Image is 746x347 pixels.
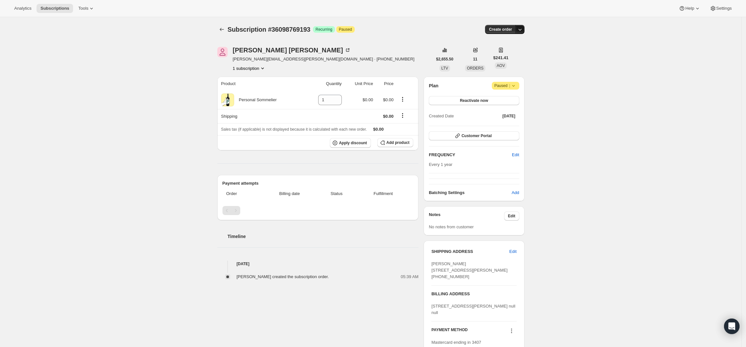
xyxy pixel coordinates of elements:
span: [PERSON_NAME] created the subscription order. [237,274,329,279]
h2: Payment attempts [222,180,414,187]
th: Order [222,187,261,201]
span: Subscription #36098769193 [228,26,310,33]
button: Tools [74,4,99,13]
button: [DATE] [499,112,519,121]
button: Edit [508,150,523,160]
button: Add product [377,138,413,147]
div: Open Intercom Messenger [724,319,740,334]
span: Customer Portal [461,133,492,138]
button: Create order [485,25,516,34]
div: Personal Sommelier [234,97,277,103]
h6: Batching Settings [429,190,512,196]
span: Add product [386,140,409,145]
button: Apply discount [330,138,371,148]
span: [STREET_ADDRESS][PERSON_NAME] null null [431,304,515,315]
span: $0.00 [383,114,394,119]
button: Settings [706,4,736,13]
span: [DATE] [503,114,515,119]
button: Edit [505,246,520,257]
span: Paused [339,27,352,32]
th: Price [375,77,395,91]
span: Edit [509,248,516,255]
th: Unit Price [344,77,375,91]
span: Settings [716,6,732,11]
span: Analytics [14,6,31,11]
nav: Pagination [222,206,414,215]
th: Quantity [305,77,344,91]
h2: Timeline [228,233,419,240]
button: Reactivate now [429,96,519,105]
button: Product actions [397,96,408,103]
h3: BILLING ADDRESS [431,291,516,297]
button: Edit [504,211,519,221]
span: | [509,83,510,88]
span: James Campbell [217,47,228,57]
h3: Notes [429,211,504,221]
span: Create order [489,27,512,32]
span: $0.00 [373,127,384,132]
button: Subscriptions [217,25,226,34]
span: Status [320,190,353,197]
button: Add [508,188,523,198]
th: Shipping [217,109,305,123]
span: Paused [494,82,517,89]
span: Subscriptions [40,6,69,11]
span: Recurring [316,27,332,32]
span: $241.41 [493,55,508,61]
span: $0.00 [362,97,373,102]
span: $0.00 [383,97,394,102]
button: Product actions [233,65,266,71]
img: product img [221,93,234,106]
span: $2,655.50 [436,57,453,62]
span: LTV [441,66,448,70]
span: Created Date [429,113,454,119]
button: Help [675,4,704,13]
button: $2,655.50 [432,55,457,64]
span: Billing date [263,190,316,197]
span: Reactivate now [460,98,488,103]
th: Product [217,77,305,91]
span: [PERSON_NAME][EMAIL_ADDRESS][PERSON_NAME][DOMAIN_NAME] · [PHONE_NUMBER] [233,56,415,62]
span: AOV [497,63,505,68]
span: Edit [508,213,515,219]
span: Sales tax (if applicable) is not displayed because it is calculated with each new order. [221,127,367,132]
button: Customer Portal [429,131,519,140]
span: Tools [78,6,88,11]
button: 11 [469,55,481,64]
span: Add [512,190,519,196]
span: Help [685,6,694,11]
span: Every 1 year [429,162,452,167]
span: Edit [512,152,519,158]
div: [PERSON_NAME] [PERSON_NAME] [233,47,351,53]
h3: PAYMENT METHOD [431,327,468,336]
span: Fulfillment [357,190,409,197]
button: Analytics [10,4,35,13]
button: Subscriptions [37,4,73,13]
span: ORDERS [467,66,483,70]
h3: SHIPPING ADDRESS [431,248,509,255]
h4: [DATE] [217,261,419,267]
span: 05:39 AM [401,274,418,280]
span: Apply discount [339,140,367,146]
h2: Plan [429,82,438,89]
span: 11 [473,57,477,62]
span: [PERSON_NAME] [STREET_ADDRESS][PERSON_NAME] [PHONE_NUMBER] [431,261,508,279]
button: Shipping actions [397,112,408,119]
span: No notes from customer [429,224,474,229]
h2: FREQUENCY [429,152,512,158]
